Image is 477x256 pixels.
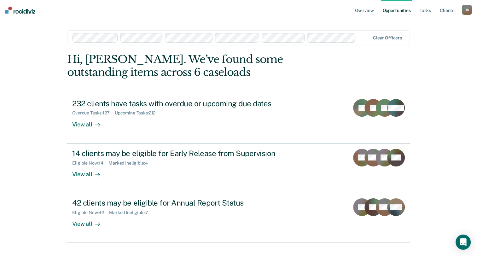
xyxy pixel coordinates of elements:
[108,160,153,166] div: Marked Ineligible : 4
[72,215,108,228] div: View all
[72,210,109,215] div: Eligible Now : 42
[72,116,108,128] div: View all
[72,198,294,207] div: 42 clients may be eligible for Annual Report Status
[462,5,472,15] div: D D
[373,35,402,41] div: Clear officers
[109,210,153,215] div: Marked Ineligible : 7
[67,53,341,79] div: Hi, [PERSON_NAME]. We’ve found some outstanding items across 6 caseloads
[67,193,410,243] a: 42 clients may be eligible for Annual Report StatusEligible Now:42Marked Ineligible:7View all
[5,7,35,14] img: Recidiviz
[72,99,294,108] div: 232 clients have tasks with overdue or upcoming due dates
[67,143,410,193] a: 14 clients may be eligible for Early Release from SupervisionEligible Now:14Marked Ineligible:4Vi...
[115,110,161,116] div: Upcoming Tasks : 212
[72,160,108,166] div: Eligible Now : 14
[462,5,472,15] button: DD
[72,110,115,116] div: Overdue Tasks : 127
[67,94,410,143] a: 232 clients have tasks with overdue or upcoming due datesOverdue Tasks:127Upcoming Tasks:212View all
[456,235,471,250] div: Open Intercom Messenger
[72,166,108,178] div: View all
[72,149,294,158] div: 14 clients may be eligible for Early Release from Supervision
